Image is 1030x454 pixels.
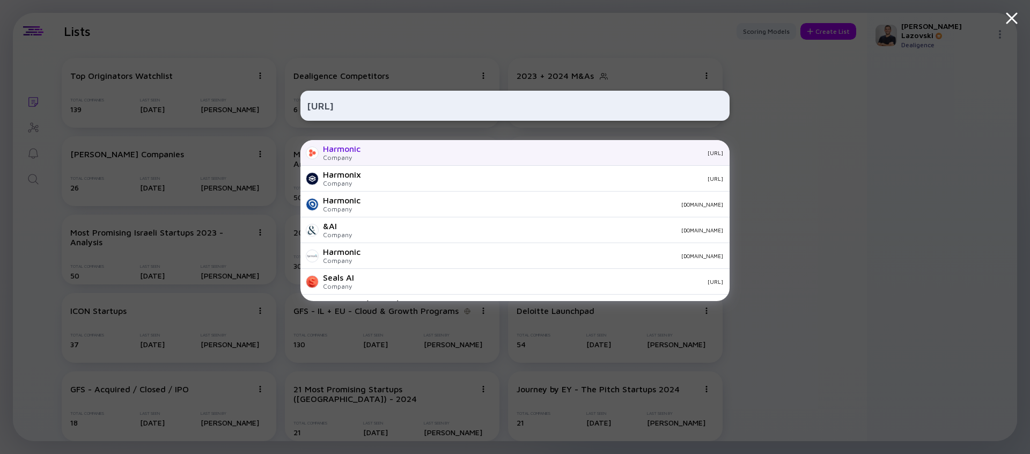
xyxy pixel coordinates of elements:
div: [URL] [363,279,723,285]
div: Company [323,153,360,162]
div: Seals AI [323,273,354,282]
div: [DOMAIN_NAME] [360,227,723,233]
div: [URL] [370,175,723,182]
div: &AI [323,221,352,231]
div: Harmonix [323,170,361,179]
div: Company [323,282,354,290]
div: Harmonic [323,195,360,205]
div: Kanava AI (YC X25) [323,298,400,308]
div: [DOMAIN_NAME] [369,253,723,259]
div: Company [323,205,360,213]
div: Company [323,231,352,239]
div: Harmonic [323,144,360,153]
div: Harmonic [323,247,360,257]
div: Company [323,257,360,265]
div: Company [323,179,361,187]
div: [URL] [369,150,723,156]
div: [DOMAIN_NAME] [369,201,723,208]
input: Search Company or Investor... [307,96,723,115]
